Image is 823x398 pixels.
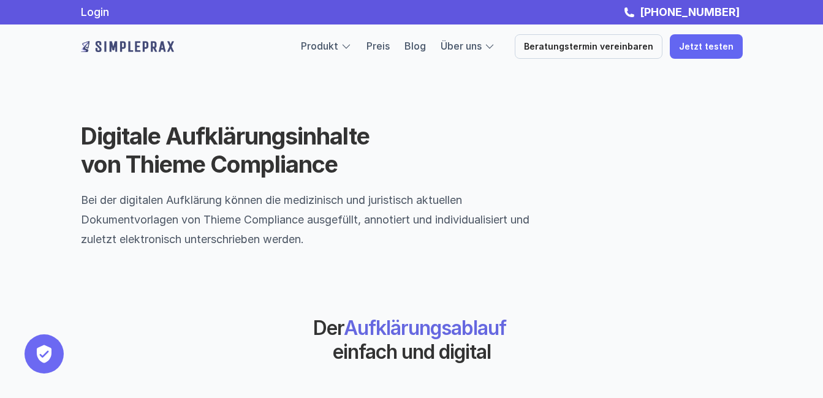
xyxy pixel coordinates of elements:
p: Jetzt testen [679,42,734,52]
a: Jetzt testen [670,34,743,59]
strong: [PHONE_NUMBER] [640,6,740,18]
h1: Digitale Aufklärungsinhalte von Thieme Compliance [81,122,387,178]
span: Aufklärungsablauf [344,316,506,340]
a: [PHONE_NUMBER] [637,6,743,18]
a: Preis [366,40,390,52]
a: Produkt [301,40,338,52]
a: Beratungstermin vereinbaren [515,34,662,59]
a: Blog [404,40,426,52]
h2: Der einfach und digital [213,317,611,364]
p: Beratungstermin vereinbaren [524,42,653,52]
p: Bei der digitalen Aufklärung können die medizinisch und juristisch aktuellen Dokumentvorlagen von... [81,190,544,249]
a: Login [81,6,109,18]
a: Über uns [441,40,482,52]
